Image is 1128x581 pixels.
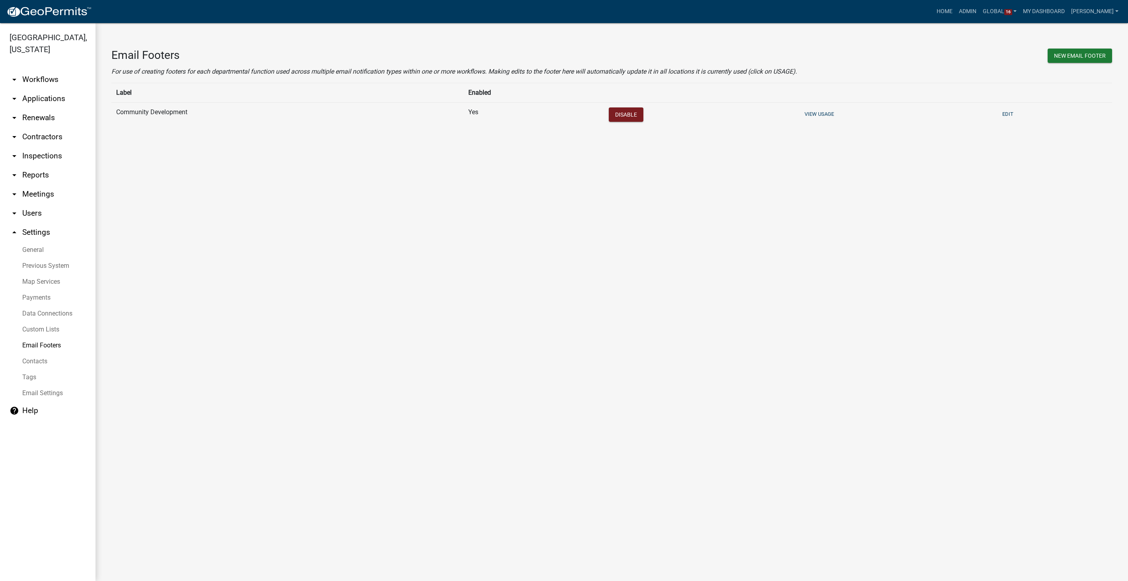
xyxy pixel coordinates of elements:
i: For use of creating footers for each departmental function used across multiple email notificatio... [111,68,797,75]
button: Disable [609,107,643,122]
a: [PERSON_NAME] [1068,4,1122,19]
th: Enabled [464,83,604,102]
i: arrow_drop_down [10,170,19,180]
th: Label [111,83,464,102]
h3: Email Footers [111,49,606,62]
a: Global16 [980,4,1020,19]
i: arrow_drop_down [10,189,19,199]
button: Edit [999,107,1017,121]
span: 16 [1004,9,1012,16]
button: New Email Footer [1048,49,1112,63]
i: arrow_drop_up [10,228,19,237]
i: arrow_drop_down [10,113,19,123]
a: Home [933,4,956,19]
i: arrow_drop_down [10,132,19,142]
i: arrow_drop_down [10,75,19,84]
i: help [10,406,19,415]
i: arrow_drop_down [10,94,19,103]
a: Admin [956,4,980,19]
button: View Usage [801,107,837,121]
a: My Dashboard [1020,4,1068,19]
i: arrow_drop_down [10,209,19,218]
td: Community Development [111,102,464,129]
td: Yes [464,102,604,129]
i: arrow_drop_down [10,151,19,161]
